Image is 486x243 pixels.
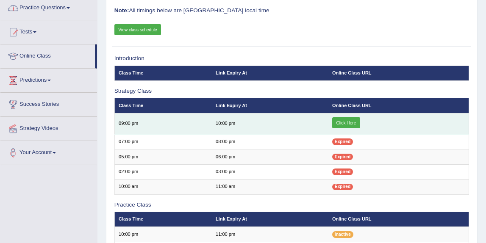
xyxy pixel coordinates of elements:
[0,69,97,90] a: Predictions
[212,98,328,113] th: Link Expiry At
[328,98,469,113] th: Online Class URL
[0,93,97,114] a: Success Stories
[114,227,212,242] td: 10:00 pm
[114,113,212,134] td: 09:00 pm
[332,138,353,145] span: Expired
[212,134,328,149] td: 08:00 pm
[0,44,95,66] a: Online Class
[114,8,469,14] h3: All timings below are [GEOGRAPHIC_DATA] local time
[332,117,360,128] a: Click Here
[0,20,97,41] a: Tests
[212,212,328,227] th: Link Expiry At
[114,24,161,35] a: View class schedule
[212,149,328,164] td: 06:00 pm
[332,231,353,237] span: Inactive
[114,88,469,94] h3: Strategy Class
[212,66,328,80] th: Link Expiry At
[114,66,212,80] th: Class Time
[212,227,328,242] td: 11:00 pm
[114,134,212,149] td: 07:00 pm
[114,7,129,14] b: Note:
[328,212,469,227] th: Online Class URL
[114,98,212,113] th: Class Time
[114,164,212,179] td: 02:00 pm
[332,168,353,175] span: Expired
[114,212,212,227] th: Class Time
[212,179,328,194] td: 11:00 am
[0,117,97,138] a: Strategy Videos
[0,141,97,162] a: Your Account
[114,202,469,208] h3: Practice Class
[328,66,469,80] th: Online Class URL
[332,154,353,160] span: Expired
[114,149,212,164] td: 05:00 pm
[212,164,328,179] td: 03:00 pm
[114,55,469,62] h3: Introduction
[114,179,212,194] td: 10:00 am
[332,184,353,190] span: Expired
[212,113,328,134] td: 10:00 pm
